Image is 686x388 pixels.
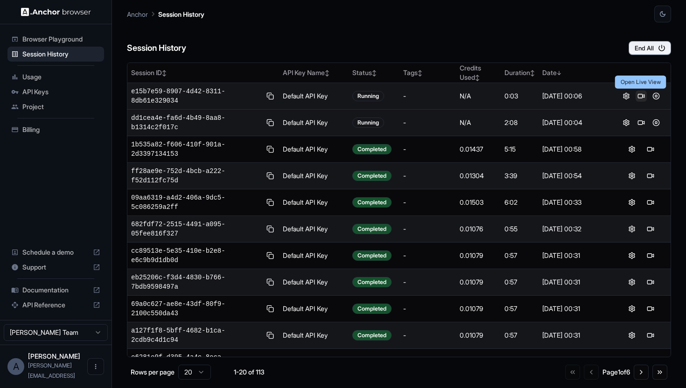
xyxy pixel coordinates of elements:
[22,102,100,111] span: Project
[131,220,261,238] span: 682fdf72-2515-4491-a095-05fee816f327
[22,72,100,82] span: Usage
[87,358,104,375] button: Open menu
[460,224,497,234] div: 0.01076
[460,251,497,260] div: 0.01079
[629,41,671,55] button: End All
[279,110,348,136] td: Default API Key
[542,91,608,101] div: [DATE] 00:06
[22,35,100,44] span: Browser Playground
[460,63,497,82] div: Credits Used
[372,69,377,76] span: ↕
[131,140,261,159] span: 1b535a82-f606-410f-901a-2d3397134153
[352,171,392,181] div: Completed
[460,277,497,287] div: 0.01079
[325,69,329,76] span: ↕
[352,330,392,340] div: Completed
[131,193,261,212] span: 09aa6319-a4d2-406a-9dc5-5c086259a2ff
[352,224,392,234] div: Completed
[542,68,608,77] div: Date
[542,224,608,234] div: [DATE] 00:32
[403,331,452,340] div: -
[542,198,608,207] div: [DATE] 00:33
[403,68,452,77] div: Tags
[460,145,497,154] div: 0.01437
[403,91,452,101] div: -
[22,87,100,97] span: API Keys
[542,331,608,340] div: [DATE] 00:31
[162,69,167,76] span: ↕
[403,198,452,207] div: -
[542,145,608,154] div: [DATE] 00:58
[542,171,608,180] div: [DATE] 00:54
[557,69,561,76] span: ↓
[602,367,630,377] div: Page 1 of 6
[460,91,497,101] div: N/A
[279,163,348,189] td: Default API Key
[504,331,535,340] div: 0:57
[127,42,186,55] h6: Session History
[352,118,384,128] div: Running
[7,260,104,275] div: Support
[131,113,261,132] span: dd1cea4e-fa6d-4b49-8aa8-b1314c2f017c
[7,283,104,298] div: Documentation
[279,216,348,242] td: Default API Key
[22,248,89,257] span: Schedule a demo
[504,198,535,207] div: 6:02
[131,273,261,291] span: eb25206c-f3d4-4830-b766-7bdb9598497a
[7,358,24,375] div: A
[22,125,100,134] span: Billing
[504,118,535,127] div: 2:08
[460,198,497,207] div: 0.01503
[460,331,497,340] div: 0.01079
[131,68,275,77] div: Session ID
[504,91,535,101] div: 0:03
[504,68,535,77] div: Duration
[7,99,104,114] div: Project
[279,189,348,216] td: Default API Key
[131,299,261,318] span: 69a0c627-ae8e-43df-80f9-2100c550da43
[22,263,89,272] span: Support
[615,76,666,89] div: Open Live View
[530,69,535,76] span: ↕
[475,74,480,81] span: ↕
[504,304,535,313] div: 0:57
[504,145,535,154] div: 5:15
[127,9,204,19] nav: breadcrumb
[131,367,175,377] p: Rows per page
[279,242,348,269] td: Default API Key
[7,84,104,99] div: API Keys
[279,322,348,349] td: Default API Key
[418,69,422,76] span: ↕
[279,269,348,296] td: Default API Key
[504,251,535,260] div: 0:57
[504,171,535,180] div: 3:39
[7,47,104,62] div: Session History
[158,9,204,19] p: Session History
[542,118,608,127] div: [DATE] 00:04
[283,68,344,77] div: API Key Name
[352,197,392,208] div: Completed
[127,9,148,19] p: Anchor
[28,352,80,360] span: Arnold
[21,7,91,16] img: Anchor Logo
[460,171,497,180] div: 0.01304
[542,277,608,287] div: [DATE] 00:31
[403,171,452,180] div: -
[352,250,392,261] div: Completed
[403,277,452,287] div: -
[352,277,392,287] div: Completed
[460,304,497,313] div: 0.01079
[279,349,348,375] td: Default API Key
[7,122,104,137] div: Billing
[22,49,100,59] span: Session History
[131,87,261,105] span: e15b7e59-8907-4d42-8311-8db61e329034
[403,251,452,260] div: -
[352,68,396,77] div: Status
[352,304,392,314] div: Completed
[7,69,104,84] div: Usage
[403,145,452,154] div: -
[403,304,452,313] div: -
[504,224,535,234] div: 0:55
[226,367,273,377] div: 1-20 of 113
[403,224,452,234] div: -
